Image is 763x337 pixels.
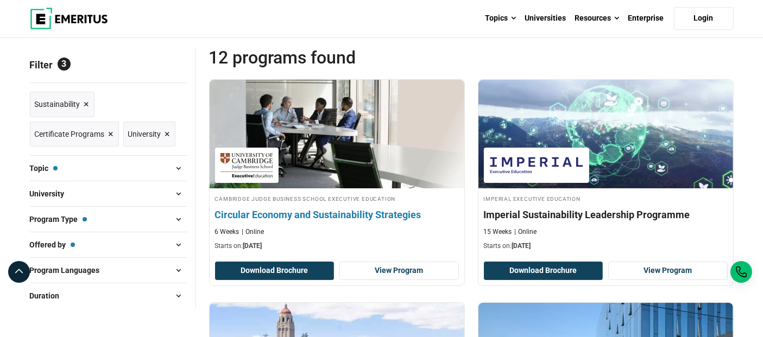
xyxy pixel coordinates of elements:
[30,264,109,276] span: Program Languages
[484,262,603,280] button: Download Brochure
[484,227,512,237] p: 15 Weeks
[30,211,187,227] button: Program Type
[84,97,90,112] span: ×
[215,227,239,237] p: 6 Weeks
[197,74,477,194] img: Circular Economy and Sustainability Strategies | Online Business Management Course
[30,162,58,174] span: Topic
[215,208,459,221] h4: Circular Economy and Sustainability Strategies
[165,126,171,142] span: ×
[210,80,464,257] a: Business Management Course by Cambridge Judge Business School Executive Education - October 30, 2...
[484,208,728,221] h4: Imperial Sustainability Leadership Programme
[30,237,187,253] button: Offered by
[30,213,87,225] span: Program Type
[674,7,734,30] a: Login
[489,153,584,177] img: Imperial Executive Education
[30,262,187,278] button: Program Languages
[242,227,264,237] p: Online
[209,47,471,68] span: 12 Programs found
[608,262,728,280] a: View Program
[478,80,733,188] img: Imperial Sustainability Leadership Programme | Online Leadership Course
[30,188,73,200] span: University
[30,290,68,302] span: Duration
[30,47,187,82] p: Filter
[220,153,273,177] img: Cambridge Judge Business School Executive Education
[30,92,94,117] a: Sustainability ×
[35,128,105,140] span: Certificate Programs
[30,239,75,251] span: Offered by
[30,288,187,304] button: Duration
[215,194,459,203] h4: Cambridge Judge Business School Executive Education
[339,262,459,280] a: View Program
[35,98,80,110] span: Sustainability
[153,59,187,73] a: Reset all
[484,194,728,203] h4: Imperial Executive Education
[484,241,728,251] p: Starts on:
[478,80,733,257] a: Leadership Course by Imperial Executive Education - November 13, 2025 Imperial Executive Educatio...
[123,122,175,147] a: University ×
[215,262,335,280] button: Download Brochure
[512,242,531,250] span: [DATE]
[515,227,537,237] p: Online
[58,58,71,71] span: 3
[30,160,187,176] button: Topic
[215,241,459,251] p: Starts on:
[128,128,161,140] span: University
[243,242,262,250] span: [DATE]
[109,126,114,142] span: ×
[30,186,187,202] button: University
[30,122,119,147] a: Certificate Programs ×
